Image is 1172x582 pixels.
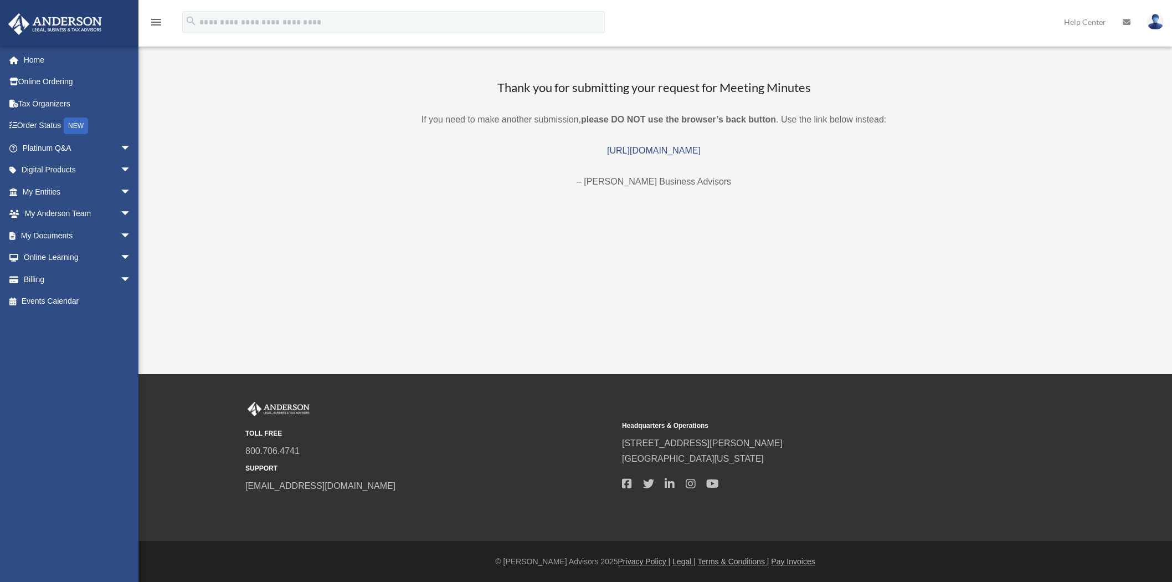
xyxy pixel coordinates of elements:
[240,79,1068,96] h3: Thank you for submitting your request for Meeting Minutes
[245,428,614,440] small: TOLL FREE
[120,203,142,226] span: arrow_drop_down
[245,481,395,491] a: [EMAIL_ADDRESS][DOMAIN_NAME]
[8,247,148,269] a: Online Learningarrow_drop_down
[8,224,148,247] a: My Documentsarrow_drop_down
[120,159,142,182] span: arrow_drop_down
[618,557,671,566] a: Privacy Policy |
[8,268,148,290] a: Billingarrow_drop_down
[150,16,163,29] i: menu
[150,19,163,29] a: menu
[120,268,142,291] span: arrow_drop_down
[8,137,148,159] a: Platinum Q&Aarrow_drop_down
[771,557,815,566] a: Pay Invoices
[64,118,88,134] div: NEW
[622,438,783,448] a: [STREET_ADDRESS][PERSON_NAME]
[8,290,148,313] a: Events Calendar
[8,203,148,225] a: My Anderson Teamarrow_drop_down
[8,49,148,71] a: Home
[581,115,776,124] b: please DO NOT use the browser’s back button
[120,137,142,160] span: arrow_drop_down
[240,112,1068,127] p: If you need to make another submission, . Use the link below instead:
[185,15,197,27] i: search
[8,181,148,203] a: My Entitiesarrow_drop_down
[622,420,991,432] small: Headquarters & Operations
[672,557,696,566] a: Legal |
[1147,14,1164,30] img: User Pic
[8,159,148,181] a: Digital Productsarrow_drop_down
[5,13,105,35] img: Anderson Advisors Platinum Portal
[120,181,142,203] span: arrow_drop_down
[245,463,614,474] small: SUPPORT
[245,402,312,416] img: Anderson Advisors Platinum Portal
[622,454,764,463] a: [GEOGRAPHIC_DATA][US_STATE]
[120,224,142,247] span: arrow_drop_down
[120,247,142,269] span: arrow_drop_down
[138,555,1172,569] div: © [PERSON_NAME] Advisors 2025
[607,146,701,155] a: [URL][DOMAIN_NAME]
[8,93,148,115] a: Tax Organizers
[698,557,769,566] a: Terms & Conditions |
[8,115,148,137] a: Order StatusNEW
[8,71,148,93] a: Online Ordering
[245,446,300,456] a: 800.706.4741
[240,174,1068,190] p: – [PERSON_NAME] Business Advisors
